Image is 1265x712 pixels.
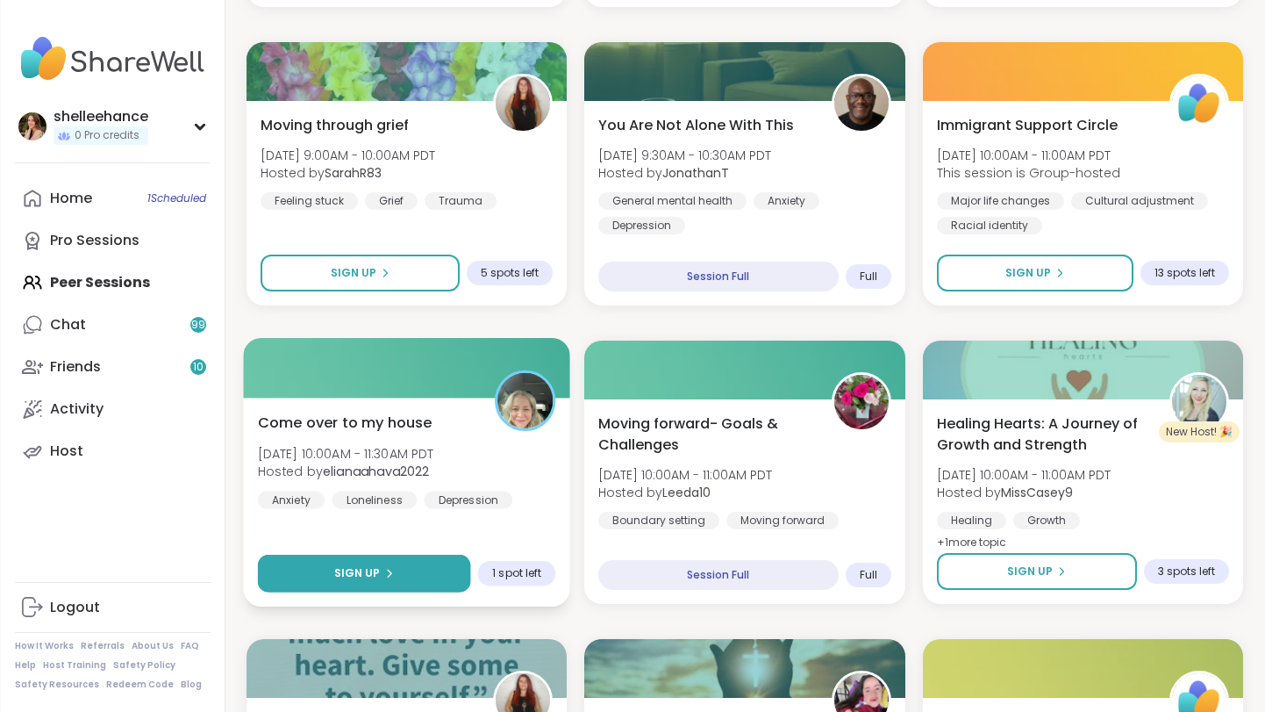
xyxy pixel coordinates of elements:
[598,466,772,484] span: [DATE] 10:00AM - 11:00AM PDT
[43,659,106,672] a: Host Training
[937,484,1111,501] span: Hosted by
[191,318,205,333] span: 99
[261,115,409,136] span: Moving through grief
[50,231,139,250] div: Pro Sessions
[598,115,794,136] span: You Are Not Alone With This
[75,128,139,143] span: 0 Pro credits
[15,346,211,388] a: Friends10
[15,177,211,219] a: Home1Scheduled
[181,640,199,652] a: FAQ
[497,373,553,428] img: elianaahava2022
[15,304,211,346] a: Chat99
[50,189,92,208] div: Home
[937,255,1133,291] button: Sign Up
[15,219,211,262] a: Pro Sessions
[1071,192,1208,210] div: Cultural adjustment
[18,112,46,140] img: shelleehance
[15,586,211,629] a: Logout
[325,164,382,182] b: SarahR83
[860,270,877,284] span: Full
[258,412,432,433] span: Come over to my house
[492,566,541,580] span: 1 spot left
[598,512,719,529] div: Boundary setting
[81,640,125,652] a: Referrals
[598,192,747,210] div: General mental health
[258,555,471,593] button: Sign Up
[937,414,1150,456] span: Healing Hearts: A Journey of Growth and Strength
[481,266,539,280] span: 5 spots left
[261,164,435,182] span: Hosted by
[334,565,381,581] span: Sign Up
[15,388,211,430] a: Activity
[598,484,772,501] span: Hosted by
[1001,484,1073,501] b: MissCasey9
[598,414,811,456] span: Moving forward- Goals & Challenges
[15,679,99,691] a: Safety Resources
[1005,265,1051,281] span: Sign Up
[258,444,434,462] span: [DATE] 10:00AM - 11:30AM PDT
[726,512,839,529] div: Moving forward
[261,147,435,164] span: [DATE] 9:00AM - 10:00AM PDT
[15,430,211,472] a: Host
[147,191,206,205] span: 1 Scheduled
[331,265,376,281] span: Sign Up
[1007,564,1053,579] span: Sign Up
[193,360,204,375] span: 10
[425,192,497,210] div: Trauma
[15,28,211,90] img: ShareWell Nav Logo
[50,357,101,377] div: Friends
[1013,512,1080,529] div: Growth
[15,659,36,672] a: Help
[1172,375,1226,429] img: MissCasey9
[50,315,86,334] div: Chat
[181,679,202,691] a: Blog
[15,640,74,652] a: How It Works
[598,147,771,164] span: [DATE] 9:30AM - 10:30AM PDT
[937,512,1006,529] div: Healing
[754,192,819,210] div: Anxiety
[937,147,1120,164] span: [DATE] 10:00AM - 11:00AM PDT
[323,463,429,480] b: elianaahava2022
[424,491,512,508] div: Depression
[132,640,174,652] a: About Us
[937,192,1064,210] div: Major life changes
[332,491,417,508] div: Loneliness
[1172,76,1226,131] img: ShareWell
[937,115,1118,136] span: Immigrant Support Circle
[662,484,711,501] b: Leeda10
[860,568,877,582] span: Full
[1154,266,1215,280] span: 13 spots left
[50,442,83,461] div: Host
[937,553,1137,590] button: Sign Up
[261,255,460,291] button: Sign Up
[261,192,358,210] div: Feeling stuck
[834,76,889,131] img: JonathanT
[1158,565,1215,579] span: 3 spots left
[54,107,148,126] div: shelleehance
[598,164,771,182] span: Hosted by
[662,164,729,182] b: JonathanT
[598,262,838,291] div: Session Full
[50,399,104,419] div: Activity
[598,217,685,234] div: Depression
[106,679,174,691] a: Redeem Code
[937,466,1111,484] span: [DATE] 10:00AM - 11:00AM PDT
[937,217,1042,234] div: Racial identity
[1159,421,1240,442] div: New Host! 🎉
[496,76,550,131] img: SarahR83
[365,192,418,210] div: Grief
[598,560,838,590] div: Session Full
[937,164,1120,182] span: This session is Group-hosted
[258,491,325,508] div: Anxiety
[113,659,175,672] a: Safety Policy
[258,463,434,480] span: Hosted by
[834,375,889,429] img: Leeda10
[50,598,100,617] div: Logout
